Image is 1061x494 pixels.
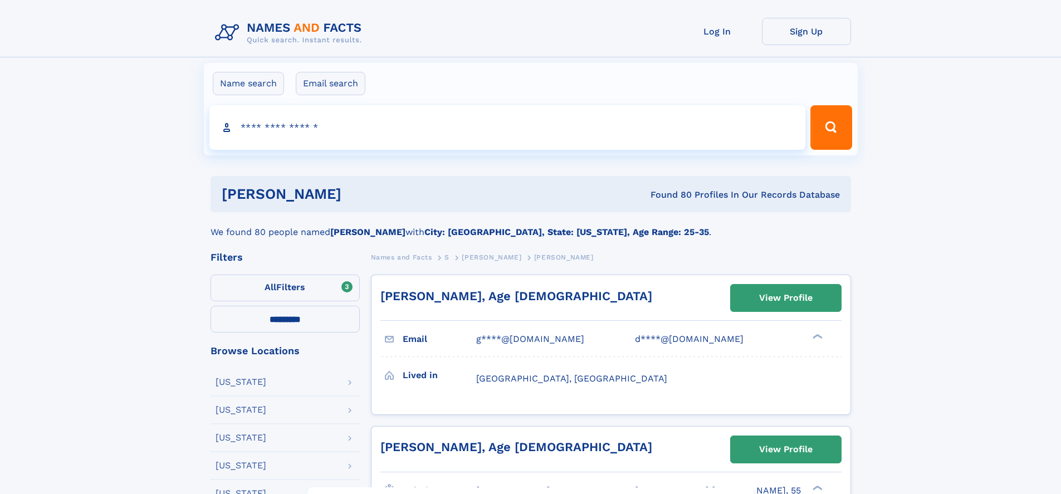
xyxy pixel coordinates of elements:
div: [US_STATE] [216,461,266,470]
div: We found 80 people named with . [211,212,851,239]
b: [PERSON_NAME] [330,227,405,237]
div: ❯ [810,484,823,491]
span: [GEOGRAPHIC_DATA], [GEOGRAPHIC_DATA] [476,373,667,384]
div: [US_STATE] [216,433,266,442]
a: View Profile [731,285,841,311]
a: Sign Up [762,18,851,45]
label: Email search [296,72,365,95]
h3: Lived in [403,366,476,385]
div: ❯ [810,333,823,340]
button: Search Button [810,105,852,150]
div: Browse Locations [211,346,360,356]
span: [PERSON_NAME] [534,253,594,261]
input: search input [209,105,806,150]
span: [PERSON_NAME] [462,253,521,261]
div: View Profile [759,285,813,311]
div: Filters [211,252,360,262]
img: Logo Names and Facts [211,18,371,48]
b: City: [GEOGRAPHIC_DATA], State: [US_STATE], Age Range: 25-35 [424,227,709,237]
a: S [444,250,449,264]
div: [US_STATE] [216,405,266,414]
label: Filters [211,275,360,301]
div: [US_STATE] [216,378,266,387]
a: [PERSON_NAME] [462,250,521,264]
h3: Email [403,330,476,349]
a: [PERSON_NAME], Age [DEMOGRAPHIC_DATA] [380,289,652,303]
a: View Profile [731,436,841,463]
a: [PERSON_NAME], Age [DEMOGRAPHIC_DATA] [380,440,652,454]
a: Log In [673,18,762,45]
div: View Profile [759,437,813,462]
span: S [444,253,449,261]
span: All [265,282,276,292]
a: Names and Facts [371,250,432,264]
div: Found 80 Profiles In Our Records Database [496,189,840,201]
label: Name search [213,72,284,95]
h1: [PERSON_NAME] [222,187,496,201]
